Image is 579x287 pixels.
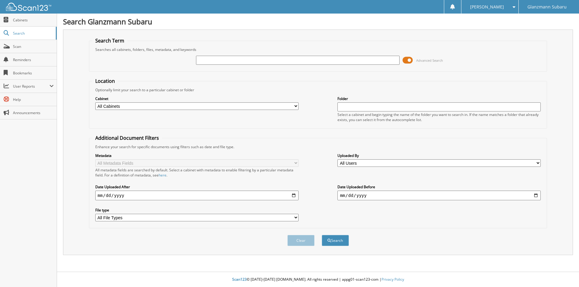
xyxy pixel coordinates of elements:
iframe: Chat Widget [549,258,579,287]
span: Search [13,31,53,36]
legend: Additional Document Filters [92,135,162,141]
span: Cabinets [13,17,54,23]
a: Privacy Policy [381,277,404,282]
div: Enhance your search for specific documents using filters such as date and file type. [92,144,544,149]
div: All metadata fields are searched by default. Select a cabinet with metadata to enable filtering b... [95,167,299,178]
span: Scan [13,44,54,49]
button: Search [322,235,349,246]
span: Advanced Search [416,58,443,63]
span: Glanzmann Subaru [527,5,567,9]
span: Reminders [13,57,54,62]
span: [PERSON_NAME] [470,5,504,9]
h1: Search Glanzmann Subaru [63,17,573,27]
a: here [159,173,166,178]
img: scan123-logo-white.svg [6,3,51,11]
label: File type [95,207,299,213]
button: Clear [287,235,315,246]
label: Cabinet [95,96,299,101]
label: Metadata [95,153,299,158]
label: Date Uploaded Before [337,184,541,189]
legend: Search Term [92,37,127,44]
label: Folder [337,96,541,101]
div: Searches all cabinets, folders, files, metadata, and keywords [92,47,544,52]
input: end [337,191,541,200]
div: © [DATE]-[DATE] [DOMAIN_NAME]. All rights reserved | appg01-scan123-com | [57,272,579,287]
span: User Reports [13,84,49,89]
label: Date Uploaded After [95,184,299,189]
span: Bookmarks [13,70,54,76]
legend: Location [92,78,118,84]
span: Help [13,97,54,102]
span: Announcements [13,110,54,115]
div: Select a cabinet and begin typing the name of the folder you want to search in. If the name match... [337,112,541,122]
label: Uploaded By [337,153,541,158]
input: start [95,191,299,200]
span: Scan123 [232,277,247,282]
div: Optionally limit your search to a particular cabinet or folder [92,87,544,92]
